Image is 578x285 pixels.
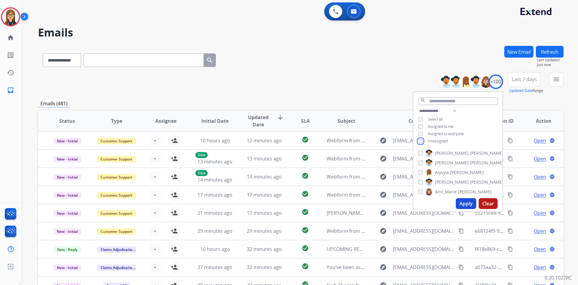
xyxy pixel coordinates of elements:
[97,138,136,144] span: Customer Support
[97,246,138,253] span: Claims Adjudication
[512,78,537,81] span: Last 7 days
[553,76,560,83] mat-icon: menu
[154,137,156,144] span: +
[428,131,464,136] span: Assigned to everyone
[435,160,469,166] span: [PERSON_NAME]
[195,170,208,176] p: New
[435,150,469,156] span: [PERSON_NAME]
[302,136,309,143] mat-icon: check_circle
[393,227,455,235] span: [EMAIL_ADDRESS][DOMAIN_NAME]
[508,174,513,179] mat-icon: content_copy
[97,174,136,180] span: Customer Support
[327,173,463,180] span: Webform from [EMAIL_ADDRESS][DOMAIN_NAME] on [DATE]
[508,138,513,143] mat-icon: content_copy
[154,264,156,271] span: +
[97,156,136,162] span: Customer Support
[428,124,454,129] span: Assigned to me
[53,264,81,271] span: New - Initial
[409,117,432,125] span: Customer
[509,88,533,93] button: Updated Date
[302,226,309,234] mat-icon: check_circle
[428,117,443,122] span: Select all
[393,245,455,253] span: [EMAIL_ADDRESS][DOMAIN_NAME]
[301,117,310,125] span: SLA
[302,208,309,216] mat-icon: check_circle
[475,210,567,216] span: 55215ce8-950a-4bdf-b47d-042b51819c80
[549,138,555,143] mat-icon: language
[171,155,178,162] mat-icon: person_add
[171,264,178,271] mat-icon: person_add
[53,156,81,162] span: New - Initial
[38,100,70,107] p: Emails (481)
[154,191,156,198] span: +
[380,191,387,198] mat-icon: explore
[380,245,387,253] mat-icon: explore
[489,74,503,89] div: +100
[171,191,178,198] mat-icon: person_add
[534,173,546,180] span: Open
[7,52,14,59] mat-icon: list_alt
[504,46,533,58] button: New Email
[247,155,282,162] span: 13 minutes ago
[302,245,309,252] mat-icon: check_circle
[171,173,178,180] mat-icon: person_add
[549,264,555,270] mat-icon: language
[479,198,498,209] button: Clear
[475,228,563,234] span: e68124f9-93f0-4aa4-9cec-810aeef7a968
[508,228,513,234] mat-icon: content_copy
[97,228,136,235] span: Customer Support
[154,245,156,253] span: +
[7,69,14,76] mat-icon: history
[470,179,504,185] span: [PERSON_NAME]
[154,227,156,235] span: +
[508,246,513,252] mat-icon: content_copy
[508,72,541,87] button: Last 7 days
[53,174,81,180] span: New - Initial
[245,114,272,128] span: Updated Date
[247,210,282,216] span: 17 minutes ago
[149,189,161,201] button: +
[200,137,230,144] span: 10 hours ago
[197,158,232,165] span: 13 minutes ago
[536,46,564,58] button: Refresh
[327,264,512,271] span: You've been assigned a new service order: 6583e0e9-417f-488f-a377-3afd85349f20
[534,245,546,253] span: Open
[195,152,208,158] p: New
[154,173,156,180] span: +
[155,117,176,125] span: Assignee
[327,155,463,162] span: Webform from [EMAIL_ADDRESS][DOMAIN_NAME] on [DATE]
[327,137,463,144] span: Webform from [EMAIL_ADDRESS][DOMAIN_NAME] on [DATE]
[197,228,232,234] span: 29 minutes ago
[458,189,492,195] span: [PERSON_NAME]
[149,243,161,255] button: +
[470,160,504,166] span: [PERSON_NAME]
[537,62,564,67] span: Just now
[393,173,455,180] span: [EMAIL_ADDRESS][DOMAIN_NAME]
[7,87,14,94] mat-icon: inbox
[450,169,484,176] span: [PERSON_NAME]
[149,171,161,183] button: +
[302,172,309,179] mat-icon: check_circle
[534,209,546,217] span: Open
[197,264,232,271] span: 37 minutes ago
[508,156,513,161] mat-icon: content_copy
[428,138,448,144] span: Unassigned
[545,274,572,281] p: 0.20.1027RC
[171,137,178,144] mat-icon: person_add
[534,191,546,198] span: Open
[149,135,161,147] button: +
[514,110,564,131] th: Action
[206,57,213,64] mat-icon: search
[534,264,546,271] span: Open
[380,209,387,217] mat-icon: explore
[247,228,282,234] span: 29 minutes ago
[458,264,464,270] mat-icon: content_copy
[537,58,564,62] span: Last Updated:
[97,264,138,271] span: Claims Adjudication
[53,228,81,235] span: New - Initial
[458,210,464,216] mat-icon: content_copy
[393,155,455,162] span: [EMAIL_ADDRESS][DOMAIN_NAME]
[534,227,546,235] span: Open
[2,8,19,25] img: avatar
[111,117,122,125] span: Type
